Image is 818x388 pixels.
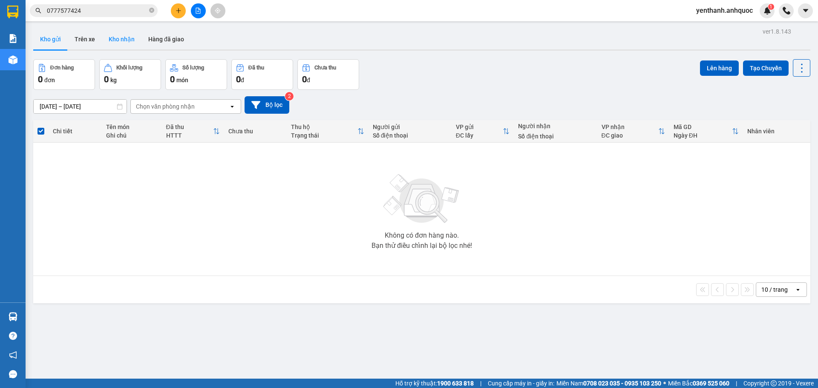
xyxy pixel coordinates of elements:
[602,132,658,139] div: ĐC giao
[116,65,142,71] div: Khối lượng
[674,124,732,130] div: Mã GD
[47,6,147,15] input: Tìm tên, số ĐT hoặc mã đơn
[663,382,666,385] span: ⚪️
[166,132,213,139] div: HTTT
[736,379,737,388] span: |
[291,124,357,130] div: Thu hộ
[104,74,109,84] span: 0
[743,60,789,76] button: Tạo Chuyến
[149,8,154,13] span: close-circle
[372,242,472,249] div: Bạn thử điều chỉnh lại bộ lọc nhé!
[700,60,739,76] button: Lên hàng
[379,169,464,229] img: svg+xml;base64,PHN2ZyBjbGFzcz0ibGlzdC1wbHVnX19zdmciIHhtbG5zPSJodHRwOi8vd3d3LnczLm9yZy8yMDAwL3N2Zy...
[171,3,186,18] button: plus
[9,332,17,340] span: question-circle
[149,7,154,15] span: close-circle
[162,120,225,143] th: Toggle SortBy
[110,77,117,83] span: kg
[771,380,777,386] span: copyright
[195,8,201,14] span: file-add
[9,55,17,64] img: warehouse-icon
[302,74,307,84] span: 0
[768,4,774,10] sup: 1
[106,132,158,139] div: Ghi chú
[668,379,729,388] span: Miền Bắc
[229,103,236,110] svg: open
[191,3,206,18] button: file-add
[136,102,195,111] div: Chọn văn phòng nhận
[307,77,310,83] span: đ
[556,379,661,388] span: Miền Nam
[35,8,41,14] span: search
[176,8,181,14] span: plus
[44,77,55,83] span: đơn
[34,100,127,113] input: Select a date range.
[783,7,790,14] img: phone-icon
[802,7,809,14] span: caret-down
[518,123,593,129] div: Người nhận
[166,124,213,130] div: Đã thu
[518,133,593,140] div: Số điện thoại
[7,6,18,18] img: logo-vxr
[231,59,293,90] button: Đã thu0đ
[597,120,669,143] th: Toggle SortBy
[176,77,188,83] span: món
[602,124,658,130] div: VP nhận
[689,5,760,16] span: yenthanh.anhquoc
[763,7,771,14] img: icon-new-feature
[33,59,95,90] button: Đơn hàng0đơn
[297,59,359,90] button: Chưa thu0đ
[9,34,17,43] img: solution-icon
[99,59,161,90] button: Khối lượng0kg
[373,132,447,139] div: Số điện thoại
[456,124,503,130] div: VP gửi
[693,380,729,387] strong: 0369 525 060
[769,4,772,10] span: 1
[761,285,788,294] div: 10 / trang
[33,29,68,49] button: Kho gửi
[241,77,244,83] span: đ
[68,29,102,49] button: Trên xe
[285,92,294,101] sup: 2
[385,232,459,239] div: Không có đơn hàng nào.
[9,370,17,378] span: message
[9,351,17,359] span: notification
[795,286,801,293] svg: open
[236,74,241,84] span: 0
[674,132,732,139] div: Ngày ĐH
[50,65,74,71] div: Đơn hàng
[215,8,221,14] span: aim
[182,65,204,71] div: Số lượng
[314,65,336,71] div: Chưa thu
[228,128,282,135] div: Chưa thu
[291,132,357,139] div: Trạng thái
[395,379,474,388] span: Hỗ trợ kỹ thuật:
[106,124,158,130] div: Tên món
[437,380,474,387] strong: 1900 633 818
[669,120,743,143] th: Toggle SortBy
[102,29,141,49] button: Kho nhận
[452,120,514,143] th: Toggle SortBy
[583,380,661,387] strong: 0708 023 035 - 0935 103 250
[763,27,791,36] div: ver 1.8.143
[165,59,227,90] button: Số lượng0món
[53,128,97,135] div: Chi tiết
[141,29,191,49] button: Hàng đã giao
[373,124,447,130] div: Người gửi
[170,74,175,84] span: 0
[245,96,289,114] button: Bộ lọc
[287,120,369,143] th: Toggle SortBy
[210,3,225,18] button: aim
[488,379,554,388] span: Cung cấp máy in - giấy in:
[38,74,43,84] span: 0
[248,65,264,71] div: Đã thu
[456,132,503,139] div: ĐC lấy
[480,379,481,388] span: |
[798,3,813,18] button: caret-down
[747,128,806,135] div: Nhân viên
[9,312,17,321] img: warehouse-icon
